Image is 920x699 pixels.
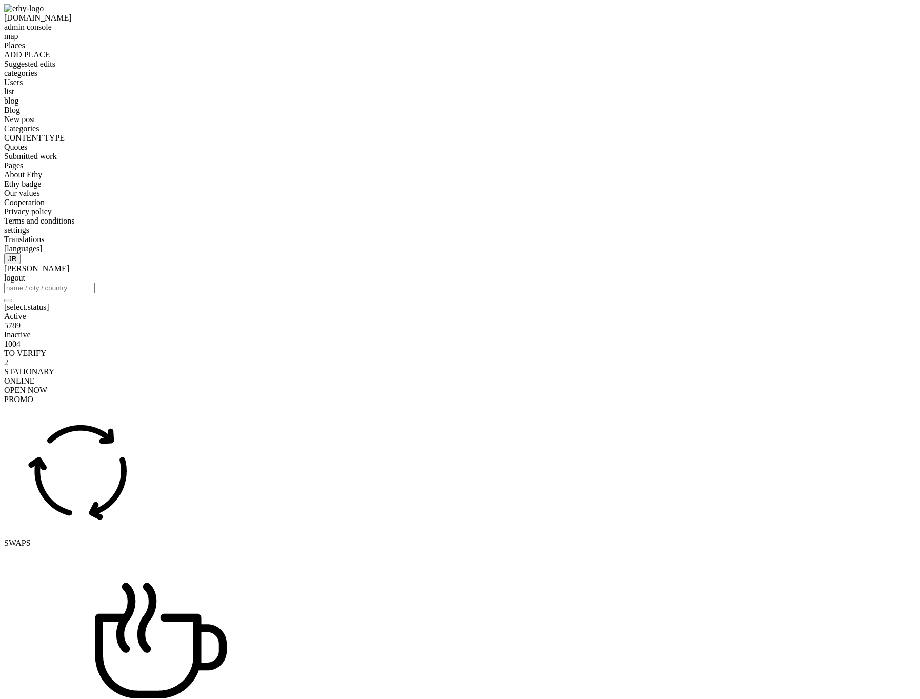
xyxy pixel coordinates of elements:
div: settings [4,226,916,235]
button: JR [4,253,21,264]
div: STATIONARY [4,367,916,376]
span: Terms and conditions [4,216,75,225]
div: PROMO [4,395,916,404]
span: Places [4,41,25,50]
div: Pages [4,161,916,170]
div: TO VERIFY [4,349,916,358]
span: Privacy policy [4,207,52,216]
span: 1004 [4,339,21,348]
div: [PERSON_NAME] [4,264,916,273]
span: list [4,87,14,96]
span: About Ethy [4,170,42,179]
span: Blog [4,106,20,114]
span: Ethy badge [4,179,41,188]
div: map [4,32,916,41]
input: Search [4,283,95,293]
div: admin console [4,23,916,32]
div: blog [4,96,916,106]
div: Inactive [4,330,916,339]
span: New post [4,115,35,124]
div: [select.status] [4,303,916,312]
img: ethy-logo [4,4,44,13]
span: [languages] [4,244,43,253]
div: ONLINE [4,376,916,386]
span: categories [4,69,37,77]
span: 2 [4,358,8,367]
span: Our values [4,189,40,197]
span: Submitted work [4,152,57,161]
div: OPEN NOW [4,386,916,395]
span: Translations [4,235,45,244]
span: Quotes [4,143,27,151]
div: Active [4,312,916,321]
span: CONTENT TYPE [4,133,65,142]
div: logout [4,273,916,283]
div: Users [4,78,916,87]
span: Categories [4,124,39,133]
span: 5789 [4,321,21,330]
span: ADD PLACE [4,50,50,59]
div: SWAPS [4,538,916,548]
img: icon-image [4,404,157,536]
span: Cooperation [4,198,45,207]
span: Suggested edits [4,59,55,68]
div: [DOMAIN_NAME] [4,13,916,23]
